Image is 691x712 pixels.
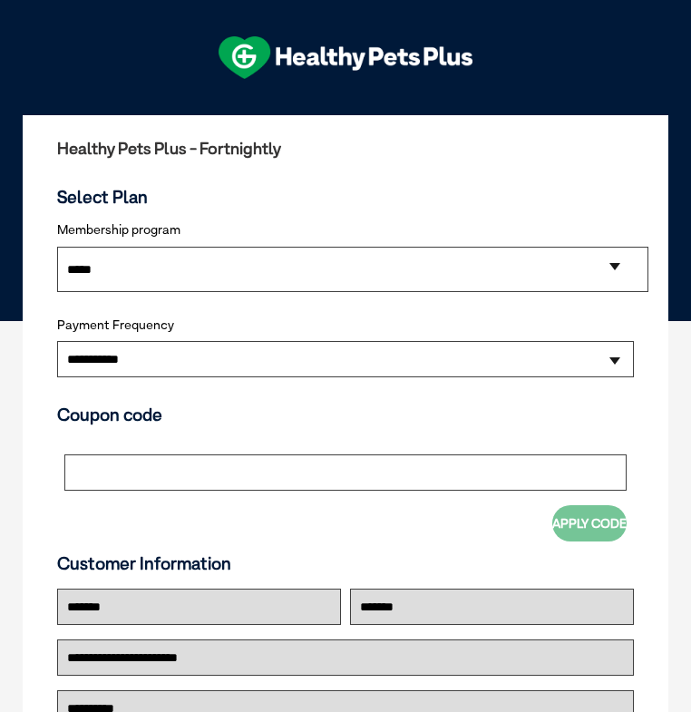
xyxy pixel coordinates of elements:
[57,405,634,425] h3: Coupon code
[219,36,472,79] img: hpp-logo-landscape-green-white.png
[57,140,634,158] h2: Healthy Pets Plus - Fortnightly
[552,505,627,541] button: Apply Code
[57,187,634,208] h3: Select Plan
[57,553,634,574] h3: Customer Information
[57,317,174,333] label: Payment Frequency
[57,222,634,238] label: Membership program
